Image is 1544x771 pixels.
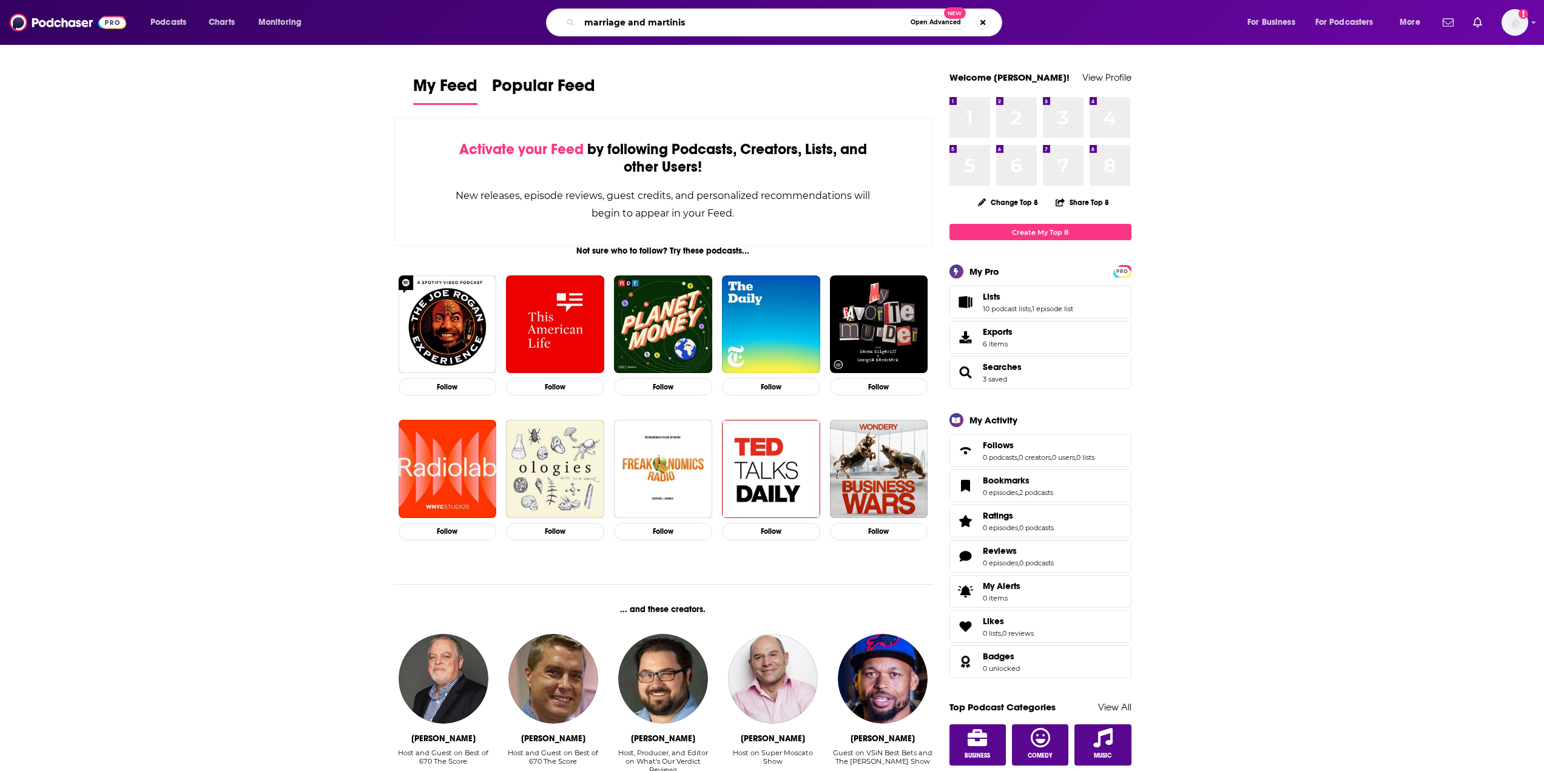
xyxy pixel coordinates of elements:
span: Bookmarks [949,470,1131,502]
button: Show profile menu [1502,9,1528,36]
button: Follow [830,378,928,396]
img: My Favorite Murder with Karen Kilgariff and Georgia Hardstark [830,275,928,374]
a: Vincent Moscato [728,634,818,724]
button: Follow [506,378,604,396]
span: Lists [949,286,1131,318]
div: My Pro [969,266,999,277]
a: Exports [949,321,1131,354]
a: 1 episode list [1032,305,1073,313]
a: Music [1074,724,1131,766]
span: Reviews [949,540,1131,573]
span: 0 items [983,594,1020,602]
span: Monitoring [258,14,302,31]
button: Follow [506,523,604,540]
a: 0 episodes [983,488,1018,497]
a: Bookmarks [983,475,1053,486]
img: The Daily [722,275,820,374]
span: Ratings [949,505,1131,537]
img: David Haugh [508,634,598,724]
a: Reviews [983,545,1054,556]
a: Likes [983,616,1034,627]
button: Follow [722,523,820,540]
a: Top Podcast Categories [949,701,1056,713]
span: For Business [1247,14,1295,31]
span: Charts [209,14,235,31]
button: open menu [142,13,202,32]
div: Vincent Moscato [741,733,805,744]
div: David Haugh [521,733,585,744]
span: New [944,7,966,19]
a: Badges [983,651,1020,662]
div: by following Podcasts, Creators, Lists, and other Users! [455,141,872,176]
span: , [1018,559,1019,567]
span: Activate your Feed [459,140,584,158]
span: Follows [949,434,1131,467]
img: Mike Mulligan [399,634,488,724]
img: JJ Crowder [618,634,708,724]
a: Lorenzo Alexander [838,634,928,724]
a: Welcome [PERSON_NAME]! [949,72,1070,83]
img: Ologies with Alie Ward [506,420,604,518]
button: Share Top 8 [1055,190,1110,214]
img: Planet Money [614,275,712,374]
span: More [1400,14,1420,31]
a: 0 podcasts [1019,524,1054,532]
span: Exports [983,326,1013,337]
a: Follows [954,442,978,459]
a: Likes [954,618,978,635]
a: 0 lists [983,629,1001,638]
div: JJ Crowder [631,733,695,744]
div: Host and Guest on Best of 670 The Score [503,749,603,766]
a: PRO [1115,266,1130,275]
span: Badges [983,651,1014,662]
span: Likes [983,616,1004,627]
button: Follow [399,378,497,396]
a: Reviews [954,548,978,565]
div: Guest on VSiN Best Bets and The [PERSON_NAME] Show [832,749,932,766]
div: Not sure who to follow? Try these podcasts... [394,246,933,256]
input: Search podcasts, credits, & more... [579,13,905,32]
span: My Alerts [954,583,978,600]
a: Ratings [983,510,1054,521]
span: Reviews [983,545,1017,556]
a: 0 episodes [983,559,1018,567]
img: Freakonomics Radio [614,420,712,518]
a: Create My Top 8 [949,224,1131,240]
a: 0 podcasts [983,453,1017,462]
span: Follows [983,440,1014,451]
span: Music [1094,752,1111,759]
span: Searches [983,362,1022,372]
button: Follow [614,523,712,540]
a: TED Talks Daily [722,420,820,518]
a: 10 podcast lists [983,305,1031,313]
a: 0 reviews [1002,629,1034,638]
a: My Feed [413,75,477,105]
img: The Joe Rogan Experience [399,275,497,374]
a: Ratings [954,513,978,530]
img: Radiolab [399,420,497,518]
a: View All [1098,701,1131,713]
span: , [1018,524,1019,532]
button: open menu [1239,13,1310,32]
span: Badges [949,645,1131,678]
img: User Profile [1502,9,1528,36]
span: 6 items [983,340,1013,348]
a: Bookmarks [954,477,978,494]
a: 0 creators [1019,453,1051,462]
span: Open Advanced [911,19,961,25]
a: Comedy [1012,724,1069,766]
a: 0 lists [1076,453,1094,462]
button: Change Top 8 [971,195,1046,210]
span: , [1051,453,1052,462]
button: open menu [250,13,317,32]
span: Popular Feed [492,75,595,103]
a: Show notifications dropdown [1468,12,1487,33]
a: My Alerts [949,575,1131,608]
button: Follow [830,523,928,540]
